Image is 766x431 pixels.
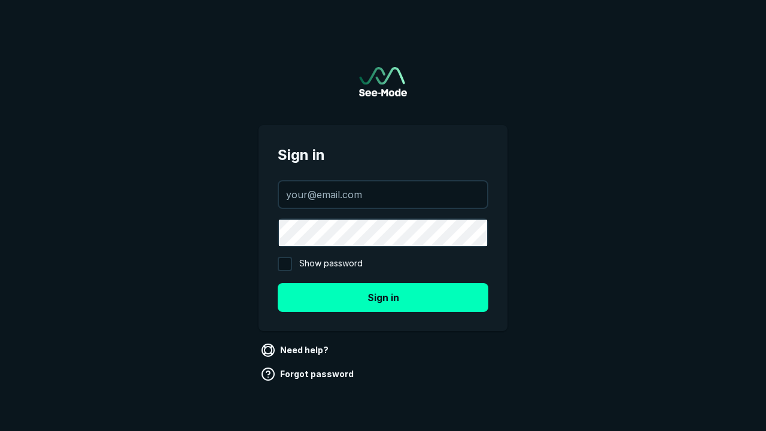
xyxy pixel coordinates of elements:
[278,144,488,166] span: Sign in
[279,181,487,208] input: your@email.com
[359,67,407,96] a: Go to sign in
[359,67,407,96] img: See-Mode Logo
[259,365,358,384] a: Forgot password
[278,283,488,312] button: Sign in
[299,257,363,271] span: Show password
[259,341,333,360] a: Need help?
